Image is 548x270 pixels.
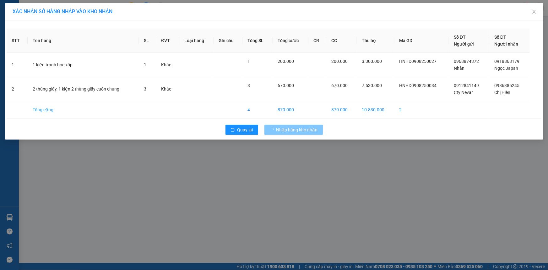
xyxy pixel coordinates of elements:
[494,90,510,95] span: Chị Hiền
[454,83,479,88] span: 0912841149
[179,29,214,53] th: Loại hàng
[357,29,394,53] th: Thu hộ
[362,83,382,88] span: 7.530.000
[28,77,139,101] td: 2 thùng giấy, 1 kiện 2 thùng giấy cuốn chung
[454,41,474,47] span: Người gửi
[156,29,179,53] th: ĐVT
[28,53,139,77] td: 1 kiện tranh bọc xốp
[156,77,179,101] td: Khác
[273,101,308,118] td: 870.000
[7,29,28,53] th: STT
[214,29,242,53] th: Ghi chú
[28,101,139,118] td: Tổng cộng
[7,77,28,101] td: 2
[231,128,235,133] span: rollback
[494,41,518,47] span: Người nhận
[276,126,318,133] span: Nhập hàng kho nhận
[247,83,250,88] span: 3
[399,59,437,64] span: HNHD0908250027
[13,8,112,14] span: XÁC NHẬN SỐ HÀNG NHẬP VÀO KHO NHẬN
[269,128,276,132] span: loading
[247,59,250,64] span: 1
[326,101,357,118] td: 870.000
[237,126,253,133] span: Quay lại
[308,29,327,53] th: CR
[494,83,519,88] span: 0986385245
[454,35,466,40] span: Số ĐT
[139,29,156,53] th: SL
[278,83,294,88] span: 670.000
[494,66,518,71] span: Ngọc Japan
[278,59,294,64] span: 200.000
[144,86,146,91] span: 3
[331,59,348,64] span: 200.000
[494,59,519,64] span: 0918868179
[28,29,139,53] th: Tên hàng
[454,59,479,64] span: 0968874372
[394,101,449,118] td: 2
[525,3,543,21] button: Close
[454,66,464,71] span: Nhàn
[532,9,537,14] span: close
[394,29,449,53] th: Mã GD
[273,29,308,53] th: Tổng cước
[399,83,437,88] span: HNHD0908250034
[242,101,273,118] td: 4
[454,90,473,95] span: Cty Nevar
[156,53,179,77] td: Khác
[331,83,348,88] span: 670.000
[225,125,258,135] button: rollbackQuay lại
[357,101,394,118] td: 10.830.000
[326,29,357,53] th: CC
[264,125,323,135] button: Nhập hàng kho nhận
[7,53,28,77] td: 1
[144,62,146,67] span: 1
[494,35,506,40] span: Số ĐT
[362,59,382,64] span: 3.300.000
[242,29,273,53] th: Tổng SL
